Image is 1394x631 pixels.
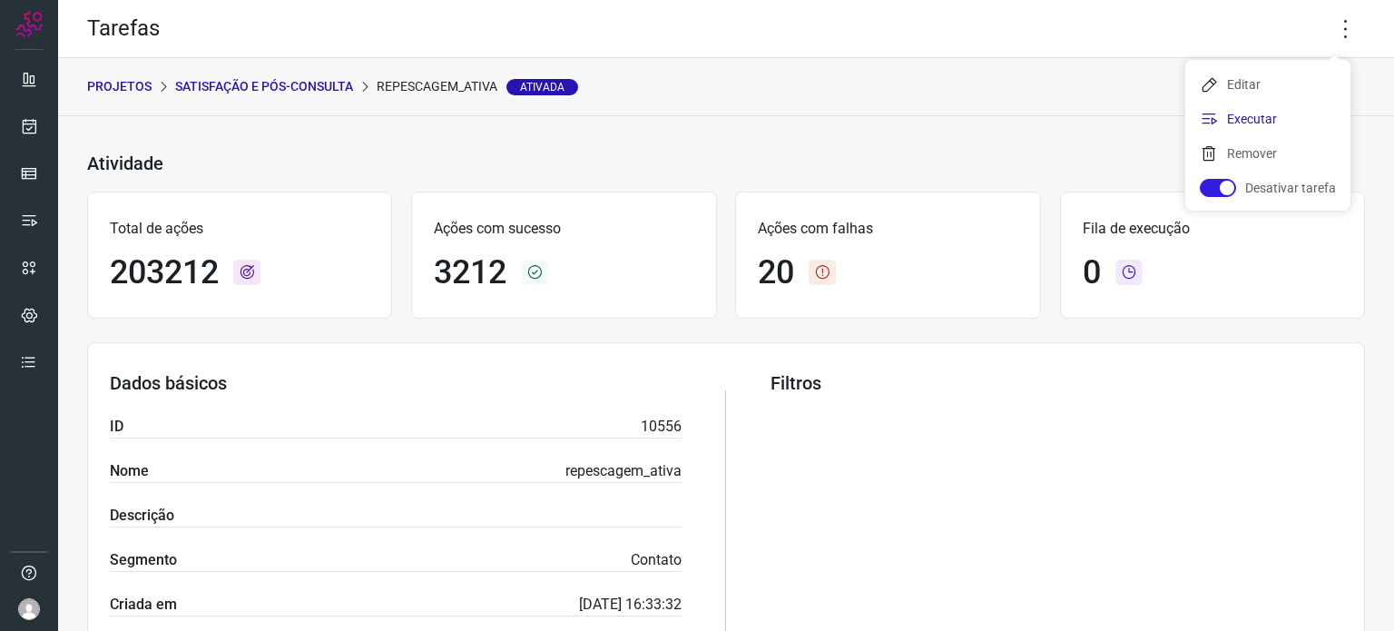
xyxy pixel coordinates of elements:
li: Editar [1185,70,1350,99]
h2: Tarefas [87,15,160,42]
p: repescagem_ativa [565,460,682,482]
p: Contato [631,549,682,571]
label: Nome [110,460,149,482]
h3: Filtros [771,372,1342,394]
h3: Dados básicos [110,372,682,394]
li: Executar [1185,104,1350,133]
label: ID [110,416,123,438]
h1: 0 [1083,253,1101,292]
label: Segmento [110,549,177,571]
p: Total de ações [110,218,369,240]
h1: 203212 [110,253,219,292]
li: Remover [1185,139,1350,168]
label: Descrição [110,505,174,527]
img: Logo [15,11,43,38]
p: Ações com sucesso [434,218,693,240]
p: PROJETOS [87,77,152,96]
p: Fila de execução [1083,218,1342,240]
h1: 3212 [434,253,506,292]
label: Criada em [110,594,177,616]
h1: 20 [758,253,794,292]
li: Desativar tarefa [1185,173,1350,202]
p: Ações com falhas [758,218,1017,240]
p: repescagem_ativa [377,77,578,96]
img: avatar-user-boy.jpg [18,598,40,620]
p: [DATE] 16:33:32 [579,594,682,616]
span: Ativada [506,79,578,95]
p: 10556 [641,416,682,438]
h3: Atividade [87,153,163,174]
p: Satisfação e Pós-Consulta [175,77,353,96]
